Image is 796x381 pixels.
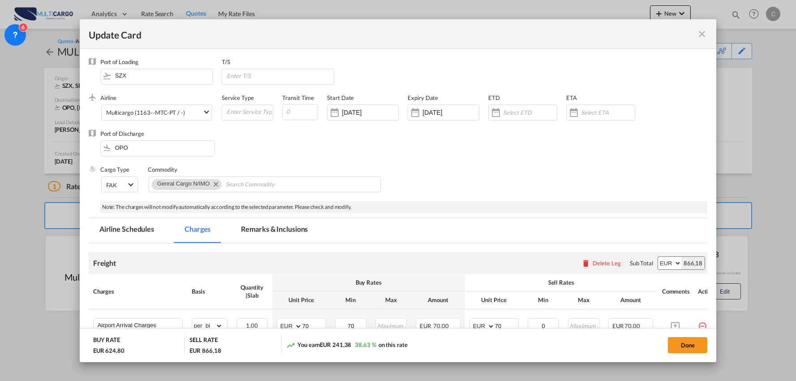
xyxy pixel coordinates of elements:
[189,336,217,346] div: SELL RATE
[658,274,693,309] th: Comments
[282,94,314,101] label: Transit Time
[422,109,479,116] input: Expiry Date
[681,257,705,269] div: 866,18
[226,178,308,192] input: Search Commodity
[226,105,273,118] input: Enter Service Type
[89,218,328,243] md-pagination-wrapper: Use the left and right arrow keys to navigate between tabs
[593,260,621,267] div: Delete Leg
[189,346,221,355] div: EUR 866,18
[100,201,708,213] div: Note: The charges will not modify automatically according to the selected parameter. Please check...
[569,319,599,332] input: Maximum Amount
[624,322,640,329] span: 70,00
[93,287,183,295] div: Charges
[469,278,653,286] div: Sell Rates
[302,319,326,332] input: 70
[327,94,354,101] label: Start Date
[698,318,707,327] md-icon: icon-minus-circle-outline red-400-fg pt-7
[192,287,228,295] div: Basis
[433,322,449,329] span: 70,00
[693,274,723,309] th: Action
[106,182,117,189] div: FAK
[148,166,177,173] label: Commodity
[226,69,334,82] input: Enter T/S
[503,109,557,116] input: Select ETD
[93,336,120,346] div: BUY RATE
[222,94,254,101] label: Service Type
[336,319,366,332] input: Minimum Amount
[286,341,295,350] md-icon: icon-trending-up
[371,291,411,309] th: Max
[523,291,564,309] th: Min
[222,58,230,65] label: T/S
[355,341,376,348] span: 38,63 %
[149,176,381,192] md-chips-wrap: Chips container. Use arrow keys to select chips.
[192,319,223,333] select: per_bl
[529,319,559,332] input: Minimum Amount
[320,341,351,348] span: EUR 241,38
[174,218,221,243] md-tab-item: Charges
[282,104,318,120] input: 0
[98,319,182,332] input: Charge Name
[581,260,621,267] button: Delete Leg
[581,259,590,268] md-icon: icon-delete
[105,69,212,82] input: Enter Port of Loading
[105,141,215,154] input: Enter Port of Discharge
[612,322,624,329] span: EUR
[376,319,406,332] input: Maximum Amount
[101,104,212,121] md-select: Select Airline: Multicargo (1163--MTC-PT / -)
[331,291,371,309] th: Min
[604,291,658,309] th: Amount
[230,218,318,243] md-tab-item: Remarks & Inclusions
[564,291,604,309] th: Max
[94,319,182,332] md-input-container: Airport Arrival Charges
[408,94,438,101] label: Expiry Date
[465,291,523,309] th: Unit Price
[277,278,460,286] div: Buy Rates
[411,291,465,309] th: Amount
[157,180,210,187] span: Genral Cargo N/IMO
[89,218,165,243] md-tab-item: Airline Schedules
[89,28,697,39] div: Update Card
[100,130,144,137] label: Port of Discharge
[630,259,653,267] div: Sub Total
[93,258,116,268] div: Freight
[208,179,221,188] button: Remove Genral Cargo N/IMO
[237,283,268,299] div: Quantity | Slab
[100,58,139,65] label: Port of Loading
[272,291,331,309] th: Unit Price
[697,29,707,39] md-icon: icon-close fg-AAA8AD m-0 pointer
[101,176,138,192] md-select: Select Cargo type: FAK
[80,19,717,362] md-dialog: Update CardPort of ...
[93,346,125,355] div: EUR 624,80
[157,179,211,188] div: Genral Cargo N/IMO. Press delete to remove this chip.
[286,341,407,350] div: You earn on this rate
[100,166,129,173] label: Cargo Type
[106,109,185,116] div: Multicargo (1163--MTC-PT / -)
[342,109,398,116] input: Start Date
[581,109,635,116] input: Select ETA
[89,165,96,173] img: cargo.png
[566,94,577,101] label: ETA
[420,322,432,329] span: EUR
[668,337,707,353] button: Done
[246,322,258,329] span: 1,00
[488,94,500,101] label: ETD
[495,319,518,332] input: 70
[100,94,116,101] label: Airline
